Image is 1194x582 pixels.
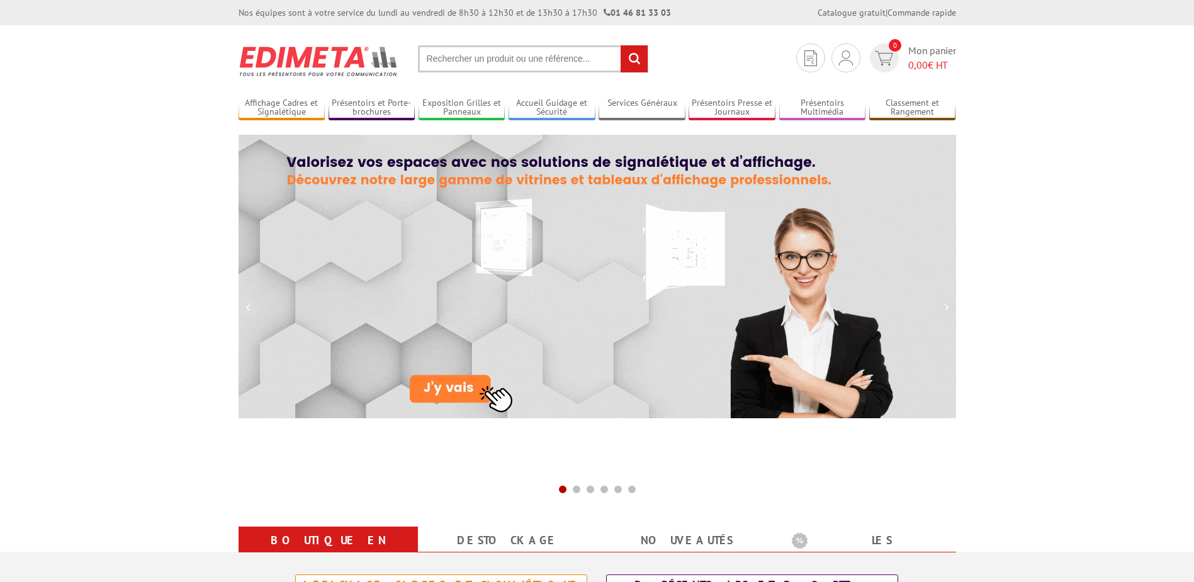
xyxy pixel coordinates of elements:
[599,98,685,118] a: Services Généraux
[239,38,399,84] img: Présentoir, panneau, stand - Edimeta - PLV, affichage, mobilier bureau, entreprise
[239,98,325,118] a: Affichage Cadres et Signalétique
[792,529,949,554] b: Les promotions
[908,43,956,72] span: Mon panier
[239,6,671,19] div: Nos équipes sont à votre service du lundi au vendredi de 8h30 à 12h30 et de 13h30 à 17h30
[889,39,901,52] span: 0
[867,43,956,72] a: devis rapide 0 Mon panier 0,00€ HT
[509,98,595,118] a: Accueil Guidage et Sécurité
[887,7,956,18] a: Commande rapide
[418,45,648,72] input: Rechercher un produit ou une référence...
[419,98,505,118] a: Exposition Grilles et Panneaux
[779,98,866,118] a: Présentoirs Multimédia
[612,529,762,552] a: nouveautés
[908,58,956,72] span: € HT
[908,59,928,71] span: 0,00
[433,529,582,552] a: Destockage
[818,7,886,18] a: Catalogue gratuit
[604,7,671,18] strong: 01 46 81 33 03
[804,50,817,66] img: devis rapide
[792,529,941,574] a: Les promotions
[689,98,775,118] a: Présentoirs Presse et Journaux
[254,529,403,574] a: Boutique en ligne
[329,98,415,118] a: Présentoirs et Porte-brochures
[875,51,893,66] img: devis rapide
[869,98,956,118] a: Classement et Rangement
[839,50,853,66] img: devis rapide
[818,6,956,19] div: |
[621,45,648,72] input: rechercher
